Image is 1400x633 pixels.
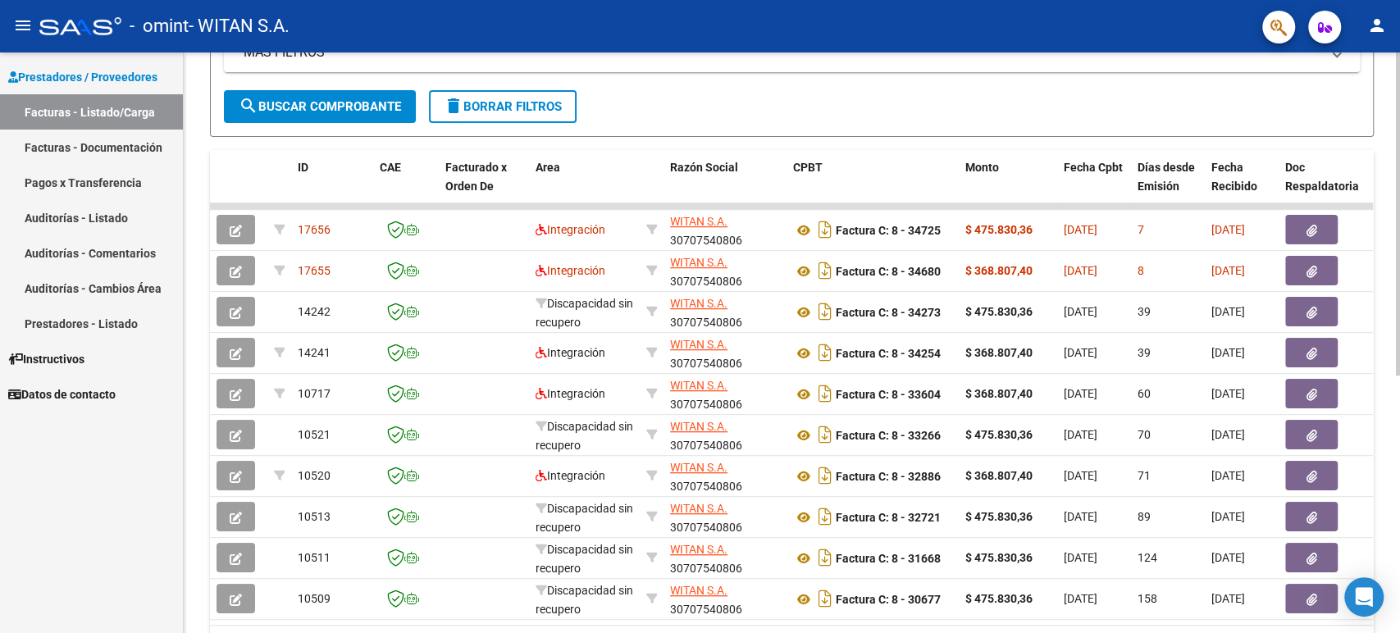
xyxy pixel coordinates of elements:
mat-icon: delete [444,96,463,116]
span: WITAN S.A. [670,461,727,474]
mat-icon: menu [13,16,33,35]
i: Descargar documento [814,585,836,612]
span: ID [298,161,308,174]
strong: $ 475.830,36 [965,223,1033,236]
span: Días desde Emisión [1138,161,1195,193]
span: 158 [1138,592,1157,605]
i: Descargar documento [814,462,836,489]
datatable-header-cell: Facturado x Orden De [439,150,529,222]
span: Integración [536,223,605,236]
span: 17656 [298,223,331,236]
datatable-header-cell: Monto [959,150,1057,222]
datatable-header-cell: Area [529,150,640,222]
datatable-header-cell: CPBT [787,150,959,222]
span: 39 [1138,346,1151,359]
button: Buscar Comprobante [224,90,416,123]
strong: $ 368.807,40 [965,387,1033,400]
span: [DATE] [1064,428,1097,441]
div: 30707540806 [670,253,780,288]
datatable-header-cell: Fecha Cpbt [1057,150,1131,222]
span: 17655 [298,264,331,277]
span: Integración [536,387,605,400]
mat-icon: person [1367,16,1387,35]
i: Descargar documento [814,298,836,325]
i: Descargar documento [814,339,836,366]
span: Discapacidad sin recupero [536,543,633,575]
span: Fecha Cpbt [1064,161,1123,174]
strong: Factura C: 8 - 34725 [836,224,941,237]
span: [DATE] [1211,387,1245,400]
span: [DATE] [1211,223,1245,236]
div: 30707540806 [670,212,780,247]
strong: Factura C: 8 - 31668 [836,552,941,565]
strong: $ 368.807,40 [965,346,1033,359]
i: Descargar documento [814,421,836,448]
span: CAE [380,161,401,174]
strong: Factura C: 8 - 33604 [836,388,941,401]
span: WITAN S.A. [670,502,727,515]
span: WITAN S.A. [670,256,727,269]
datatable-header-cell: Fecha Recibido [1205,150,1279,222]
span: 89 [1138,510,1151,523]
i: Descargar documento [814,216,836,243]
span: WITAN S.A. [670,420,727,433]
div: Open Intercom Messenger [1344,577,1384,617]
span: Discapacidad sin recupero [536,297,633,329]
span: - WITAN S.A. [189,8,290,44]
span: [DATE] [1211,510,1245,523]
span: [DATE] [1211,469,1245,482]
span: 124 [1138,551,1157,564]
strong: $ 475.830,36 [965,592,1033,605]
span: CPBT [793,161,823,174]
strong: $ 475.830,36 [965,510,1033,523]
strong: $ 475.830,36 [965,551,1033,564]
span: Discapacidad sin recupero [536,502,633,534]
span: Borrar Filtros [444,99,562,114]
div: 30707540806 [670,581,780,616]
span: Datos de contacto [8,385,116,403]
strong: $ 368.807,40 [965,469,1033,482]
span: Area [536,161,560,174]
span: [DATE] [1064,346,1097,359]
span: [DATE] [1064,264,1097,277]
span: Fecha Recibido [1211,161,1257,193]
span: Doc Respaldatoria [1285,161,1359,193]
strong: Factura C: 8 - 32886 [836,470,941,483]
datatable-header-cell: CAE [373,150,439,222]
span: [DATE] [1211,551,1245,564]
mat-icon: search [239,96,258,116]
strong: Factura C: 8 - 30677 [836,593,941,606]
span: Integración [536,469,605,482]
span: [DATE] [1064,510,1097,523]
div: 30707540806 [670,540,780,575]
span: 60 [1138,387,1151,400]
strong: Factura C: 8 - 34680 [836,265,941,278]
span: [DATE] [1211,305,1245,318]
span: 14241 [298,346,331,359]
datatable-header-cell: Días desde Emisión [1131,150,1205,222]
span: 7 [1138,223,1144,236]
span: [DATE] [1064,551,1097,564]
datatable-header-cell: ID [291,150,373,222]
span: Razón Social [670,161,738,174]
span: [DATE] [1064,387,1097,400]
span: Discapacidad sin recupero [536,420,633,452]
span: Buscar Comprobante [239,99,401,114]
span: Monto [965,161,999,174]
span: [DATE] [1211,346,1245,359]
span: [DATE] [1211,428,1245,441]
span: WITAN S.A. [670,584,727,597]
div: 30707540806 [670,376,780,411]
div: 30707540806 [670,294,780,329]
div: 30707540806 [670,458,780,493]
span: - omint [130,8,189,44]
button: Borrar Filtros [429,90,577,123]
span: [DATE] [1064,223,1097,236]
span: 10511 [298,551,331,564]
strong: Factura C: 8 - 34254 [836,347,941,360]
div: 30707540806 [670,499,780,534]
i: Descargar documento [814,257,836,284]
datatable-header-cell: Doc Respaldatoria [1279,150,1377,222]
span: Integración [536,346,605,359]
span: [DATE] [1064,305,1097,318]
